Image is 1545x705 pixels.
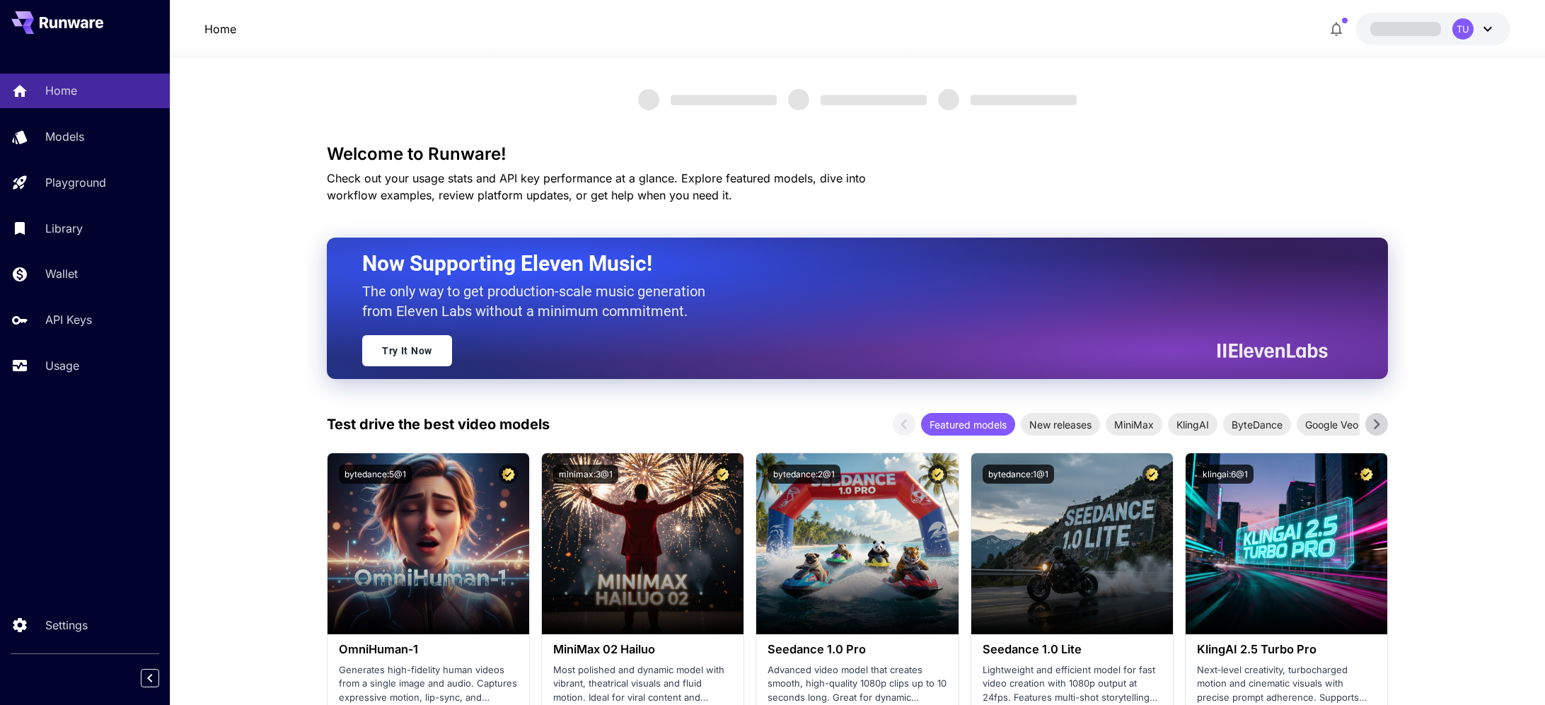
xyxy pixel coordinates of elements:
[45,174,106,191] p: Playground
[553,643,732,656] h3: MiniMax 02 Hailuo
[1021,413,1100,436] div: New releases
[928,465,947,484] button: Certified Model – Vetted for best performance and includes a commercial license.
[1142,465,1162,484] button: Certified Model – Vetted for best performance and includes a commercial license.
[1356,13,1510,45] button: TU
[362,281,716,321] p: The only way to get production-scale music generation from Eleven Labs without a minimum commitment.
[553,465,618,484] button: minimax:3@1
[45,128,84,145] p: Models
[45,357,79,374] p: Usage
[1297,413,1367,436] div: Google Veo
[151,665,170,691] div: Collapse sidebar
[983,643,1162,656] h3: Seedance 1.0 Lite
[1197,643,1376,656] h3: KlingAI 2.5 Turbo Pro
[542,453,743,634] img: alt
[45,82,77,99] p: Home
[327,414,550,435] p: Test drive the best video models
[983,465,1054,484] button: bytedance:1@1
[204,21,236,37] a: Home
[768,465,840,484] button: bytedance:2@1
[768,643,947,656] h3: Seedance 1.0 Pro
[45,617,88,634] p: Settings
[983,663,1162,705] p: Lightweight and efficient model for fast video creation with 1080p output at 24fps. Features mult...
[1197,465,1254,484] button: klingai:6@1
[45,265,78,282] p: Wallet
[1168,413,1217,436] div: KlingAI
[1357,465,1376,484] button: Certified Model – Vetted for best performance and includes a commercial license.
[921,413,1015,436] div: Featured models
[1106,413,1162,436] div: MiniMax
[45,220,83,237] p: Library
[1452,18,1474,40] div: TU
[45,311,92,328] p: API Keys
[1106,417,1162,432] span: MiniMax
[339,465,412,484] button: bytedance:5@1
[328,453,529,634] img: alt
[362,335,452,366] a: Try It Now
[1186,453,1387,634] img: alt
[1297,417,1367,432] span: Google Veo
[327,144,1388,164] h3: Welcome to Runware!
[1223,417,1291,432] span: ByteDance
[971,453,1173,634] img: alt
[327,171,866,202] span: Check out your usage stats and API key performance at a glance. Explore featured models, dive int...
[204,21,236,37] nav: breadcrumb
[921,417,1015,432] span: Featured models
[553,663,732,705] p: Most polished and dynamic model with vibrant, theatrical visuals and fluid motion. Ideal for vira...
[1021,417,1100,432] span: New releases
[339,663,518,705] p: Generates high-fidelity human videos from a single image and audio. Captures expressive motion, l...
[141,669,159,687] button: Collapse sidebar
[756,453,958,634] img: alt
[713,465,732,484] button: Certified Model – Vetted for best performance and includes a commercial license.
[1168,417,1217,432] span: KlingAI
[1197,663,1376,705] p: Next‑level creativity, turbocharged motion and cinematic visuals with precise prompt adherence. S...
[339,643,518,656] h3: OmniHuman‑1
[768,663,947,705] p: Advanced video model that creates smooth, high-quality 1080p clips up to 10 seconds long. Great f...
[499,465,518,484] button: Certified Model – Vetted for best performance and includes a commercial license.
[1223,413,1291,436] div: ByteDance
[362,250,1317,277] h2: Now Supporting Eleven Music!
